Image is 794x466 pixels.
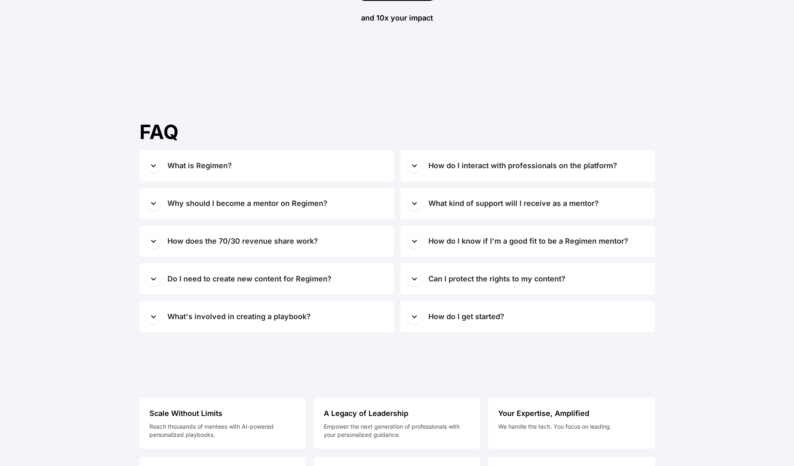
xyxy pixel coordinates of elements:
[140,263,394,295] button: Do I need to create new content for Regimen?
[400,263,655,295] button: Can I protect the rights to my content?
[428,198,599,209] div: What kind of support will I receive as a mentor?
[167,311,311,322] div: What's involved in creating a playbook?
[140,188,394,219] button: Why should I become a mentor on Regimen?
[428,273,565,285] div: Can I protect the rights to my content?
[167,273,332,285] div: Do I need to create new content for Regimen?
[324,408,470,423] div: A Legacy of Leadership
[400,301,655,332] button: How do I get started?
[140,122,655,142] div: FAQ
[400,188,655,219] button: What kind of support will I receive as a mentor?
[498,408,645,423] div: Your Expertise, Amplified
[428,235,628,247] div: How do I know if I'm a good fit to be a Regimen mentor?
[400,226,655,257] button: How do I know if I'm a good fit to be a Regimen mentor?
[428,160,617,171] div: How do I interact with professionals on the platform?
[498,423,645,431] div: We handle the tech. You focus on leading.
[361,12,433,24] div: and 10x your impact
[140,301,394,332] button: What's involved in creating a playbook?
[149,423,296,439] div: Reach thousands of mentees with AI-powered personalized playbooks.
[324,423,470,439] div: Empower the next generation of professionals with your personalized guidance.
[140,150,394,181] button: What is Regimen?
[428,311,504,322] div: How do I get started?
[149,408,296,423] div: Scale Without Limits
[400,150,655,181] button: How do I interact with professionals on the platform?
[167,160,232,171] div: What is Regimen?
[167,235,318,247] div: How does the 70/30 revenue share work?
[140,226,394,257] button: How does the 70/30 revenue share work?
[167,198,327,209] div: Why should I become a mentor on Regimen?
